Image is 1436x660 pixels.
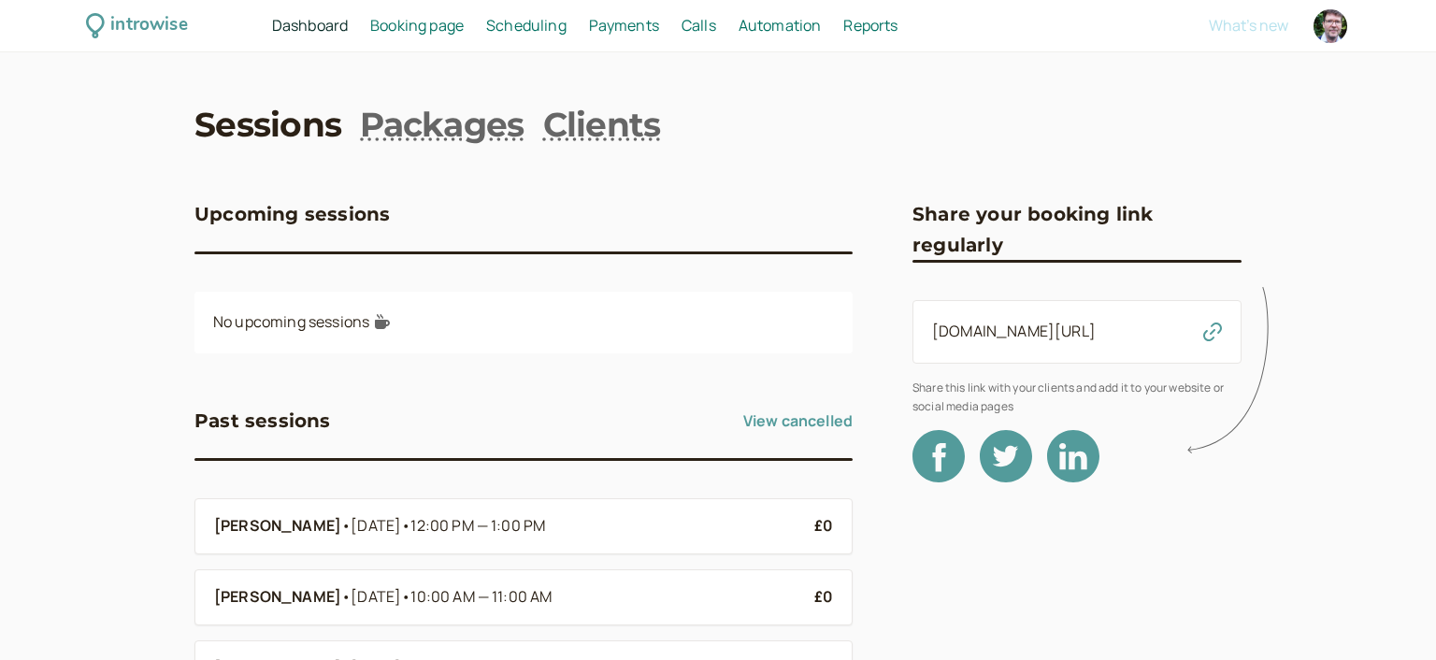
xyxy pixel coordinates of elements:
[214,585,341,610] b: [PERSON_NAME]
[1311,7,1350,46] a: Account
[370,15,464,36] span: Booking page
[110,11,187,40] div: introwise
[370,14,464,38] a: Booking page
[739,15,822,36] span: Automation
[194,292,853,353] div: No upcoming sessions
[682,15,716,36] span: Calls
[360,101,524,148] a: Packages
[589,15,659,36] span: Payments
[486,14,567,38] a: Scheduling
[410,515,545,536] span: 12:00 PM — 1:00 PM
[543,101,661,148] a: Clients
[743,406,853,436] a: View cancelled
[86,11,188,40] a: introwise
[814,586,833,607] b: £0
[932,321,1096,341] a: [DOMAIN_NAME][URL]
[341,514,351,538] span: •
[341,585,351,610] span: •
[272,15,348,36] span: Dashboard
[1209,15,1288,36] span: What's new
[1209,17,1288,34] button: What's new
[843,15,897,36] span: Reports
[194,406,331,436] h3: Past sessions
[401,515,410,536] span: •
[589,14,659,38] a: Payments
[214,585,799,610] a: [PERSON_NAME]•[DATE]•10:00 AM — 11:00 AM
[194,199,390,229] h3: Upcoming sessions
[214,514,799,538] a: [PERSON_NAME]•[DATE]•12:00 PM — 1:00 PM
[194,101,341,148] a: Sessions
[814,515,833,536] b: £0
[843,14,897,38] a: Reports
[410,586,552,607] span: 10:00 AM — 11:00 AM
[1343,570,1436,660] iframe: Chat Widget
[912,379,1242,415] span: Share this link with your clients and add it to your website or social media pages
[351,514,545,538] span: [DATE]
[739,14,822,38] a: Automation
[214,514,341,538] b: [PERSON_NAME]
[272,14,348,38] a: Dashboard
[401,586,410,607] span: •
[351,585,552,610] span: [DATE]
[486,15,567,36] span: Scheduling
[682,14,716,38] a: Calls
[912,199,1242,260] h3: Share your booking link regularly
